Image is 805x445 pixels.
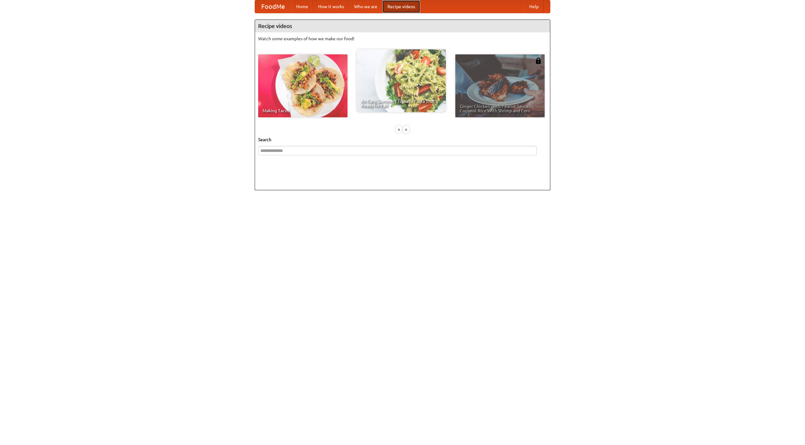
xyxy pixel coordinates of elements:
span: Making Tacos [263,108,343,113]
a: How it works [313,0,349,13]
a: Who we are [349,0,382,13]
h4: Recipe videos [255,20,550,32]
a: An Easy, Summery Tomato Pasta That's Ready for Fall [357,49,446,112]
div: » [403,125,409,133]
a: Home [291,0,313,13]
a: FoodMe [255,0,291,13]
a: Making Tacos [258,54,347,117]
a: Help [524,0,544,13]
img: 483408.png [535,58,541,64]
p: Watch some examples of how we make our food! [258,36,547,42]
a: Recipe videos [382,0,420,13]
div: « [396,125,402,133]
h5: Search [258,136,547,143]
span: An Easy, Summery Tomato Pasta That's Ready for Fall [361,99,441,108]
